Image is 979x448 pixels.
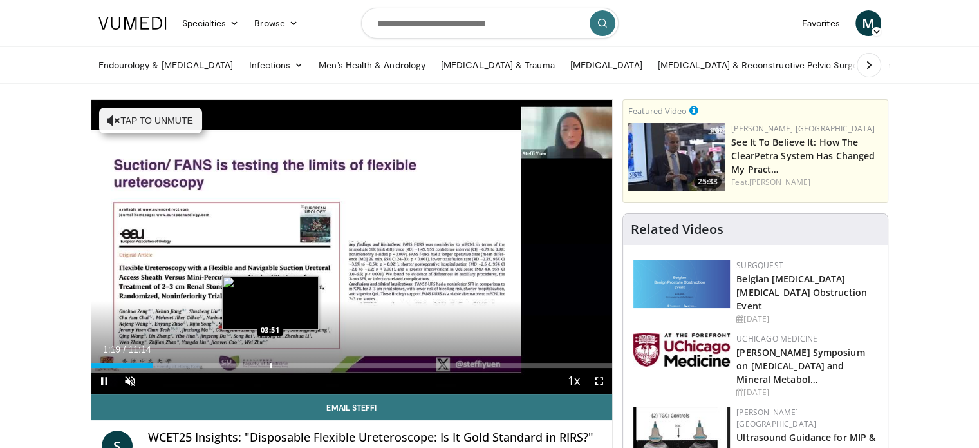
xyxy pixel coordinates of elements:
[736,407,816,429] a: [PERSON_NAME] [GEOGRAPHIC_DATA]
[736,313,877,325] div: [DATE]
[633,333,730,367] img: 5f87bdfb-7fdf-48f0-85f3-b6bcda6427bf.jpg.150x105_q85_autocrop_double_scale_upscale_version-0.2.jpg
[736,273,867,312] a: Belgian [MEDICAL_DATA] [MEDICAL_DATA] Obstruction Event
[91,363,613,368] div: Progress Bar
[91,100,613,394] video-js: Video Player
[361,8,619,39] input: Search topics, interventions
[731,123,875,134] a: [PERSON_NAME] [GEOGRAPHIC_DATA]
[433,52,563,78] a: [MEDICAL_DATA] & Trauma
[128,344,151,355] span: 11:14
[731,177,882,188] div: Feat.
[694,176,722,188] span: 25:33
[794,10,848,36] a: Favorites
[563,52,650,78] a: [MEDICAL_DATA]
[736,387,877,398] div: [DATE]
[124,344,126,355] span: /
[103,344,120,355] span: 1:19
[749,177,810,188] a: [PERSON_NAME]
[855,10,881,36] a: M
[148,431,602,445] h4: WCET25 Insights: "Disposable Flexible Ureteroscope: Is It Gold Standard in RIRS?"
[91,394,613,420] a: Email Steffi
[736,333,817,344] a: UChicago Medicine
[91,52,241,78] a: Endourology & [MEDICAL_DATA]
[117,368,143,394] button: Unmute
[628,123,725,191] a: 25:33
[174,10,247,36] a: Specialties
[736,260,783,271] a: Surgquest
[241,52,311,78] a: Infections
[99,108,202,133] button: Tap to unmute
[631,222,723,237] h4: Related Videos
[91,368,117,394] button: Pause
[633,260,730,308] img: 08d442d2-9bc4-4584-b7ef-4efa69e0f34c.png.150x105_q85_autocrop_double_scale_upscale_version-0.2.png
[731,136,875,175] a: See It To Believe It: How The ClearPetra System Has Changed My Pract…
[247,10,306,36] a: Browse
[222,276,319,330] img: image.jpeg
[98,17,167,30] img: VuMedi Logo
[561,368,586,394] button: Playback Rate
[311,52,433,78] a: Men’s Health & Andrology
[736,346,864,385] a: [PERSON_NAME] Symposium on [MEDICAL_DATA] and Mineral Metabol…
[586,368,612,394] button: Fullscreen
[650,52,873,78] a: [MEDICAL_DATA] & Reconstructive Pelvic Surgery
[628,105,687,117] small: Featured Video
[628,123,725,191] img: 47196b86-3779-4b90-b97e-820c3eda9b3b.150x105_q85_crop-smart_upscale.jpg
